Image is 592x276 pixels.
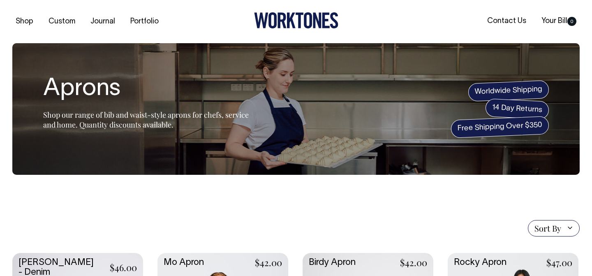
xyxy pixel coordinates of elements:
a: Custom [45,15,79,28]
a: Your Bill0 [538,14,580,28]
span: 0 [567,17,576,26]
span: Free Shipping Over $350 [451,116,549,138]
a: Portfolio [127,15,162,28]
span: Worldwide Shipping [468,80,549,102]
a: Journal [87,15,118,28]
a: Contact Us [484,14,530,28]
a: Shop [12,15,37,28]
span: Sort By [534,223,561,233]
h1: Aprons [43,76,249,102]
span: Shop our range of bib and waist-style aprons for chefs, service and home. Quantity discounts avai... [43,110,249,130]
span: 14 Day Returns [485,98,549,120]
